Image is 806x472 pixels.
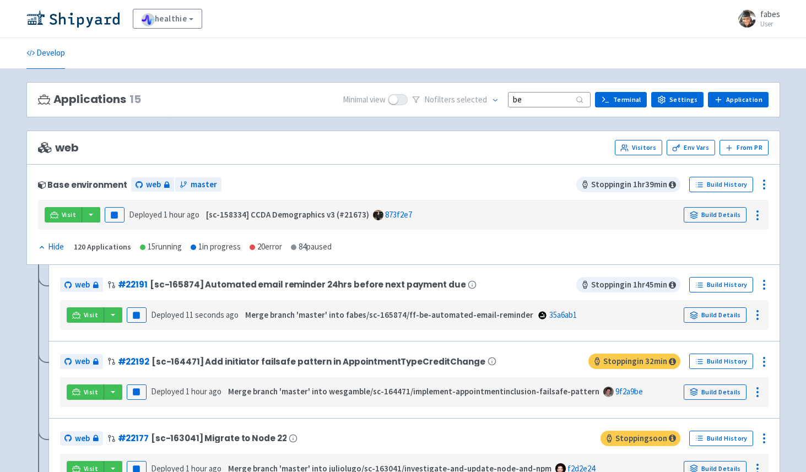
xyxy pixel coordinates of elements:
[164,209,199,220] time: 1 hour ago
[129,93,141,106] span: 15
[615,386,643,397] a: 9f2a9be
[689,277,753,292] a: Build History
[343,94,386,106] span: Minimal view
[457,94,487,105] span: selected
[75,355,90,368] span: web
[67,307,104,323] a: Visit
[228,386,599,397] strong: Merge branch 'master' into wesgamble/sc-164471/implement-appointmentinclusion-failsafe-pattern
[191,241,241,253] div: 1 in progress
[38,142,79,154] span: web
[424,94,487,106] span: No filter s
[26,38,65,69] a: Develop
[689,431,753,446] a: Build History
[38,241,64,253] div: Hide
[151,433,287,443] span: [sc-163041] Migrate to Node 22
[74,241,131,253] div: 120 Applications
[151,386,221,397] span: Deployed
[191,178,217,191] span: master
[60,278,103,292] a: web
[38,93,141,106] h3: Applications
[60,354,103,369] a: web
[615,140,662,155] a: Visitors
[508,92,591,107] input: Search...
[75,279,90,291] span: web
[140,241,182,253] div: 15 running
[84,311,98,319] span: Visit
[26,10,120,28] img: Shipyard logo
[38,241,65,253] button: Hide
[62,210,76,219] span: Visit
[186,386,221,397] time: 1 hour ago
[186,310,239,320] time: 11 seconds ago
[684,207,747,223] a: Build Details
[45,207,82,223] a: Visit
[385,209,412,220] a: 873f2e7
[684,384,747,400] a: Build Details
[84,388,98,397] span: Visit
[576,277,680,292] span: Stopping in 1 hr 45 min
[75,432,90,445] span: web
[118,432,149,444] a: #22177
[152,357,485,366] span: [sc-164471] Add initiator failsafe pattern in AppointmentTypeCreditChange
[601,431,680,446] span: Stopping soon
[576,177,680,192] span: Stopping in 1 hr 39 min
[651,92,704,107] a: Settings
[118,279,148,290] a: #22191
[129,209,199,220] span: Deployed
[595,92,647,107] a: Terminal
[708,92,768,107] a: Application
[689,354,753,369] a: Build History
[732,10,780,28] a: fabes User
[133,9,203,29] a: healthie
[151,310,239,320] span: Deployed
[175,177,221,192] a: master
[38,180,127,189] div: Base environment
[127,307,147,323] button: Pause
[245,310,533,320] strong: Merge branch 'master' into fabes/sc-165874/ff-be-automated-email-reminder
[60,431,103,446] a: web
[67,384,104,400] a: Visit
[689,177,753,192] a: Build History
[684,307,747,323] a: Build Details
[720,140,769,155] button: From PR
[105,207,125,223] button: Pause
[146,178,161,191] span: web
[760,20,780,28] small: User
[549,310,577,320] a: 35a6ab1
[250,241,282,253] div: 20 error
[127,384,147,400] button: Pause
[206,209,369,220] strong: [sc-158334] CCDA Demographics v3 (#21673)
[291,241,332,253] div: 84 paused
[588,354,680,369] span: Stopping in 32 min
[667,140,715,155] a: Env Vars
[760,9,780,19] span: fabes
[118,356,149,367] a: #22192
[131,177,174,192] a: web
[150,280,466,289] span: [sc-165874] Automated email reminder 24hrs before next payment due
